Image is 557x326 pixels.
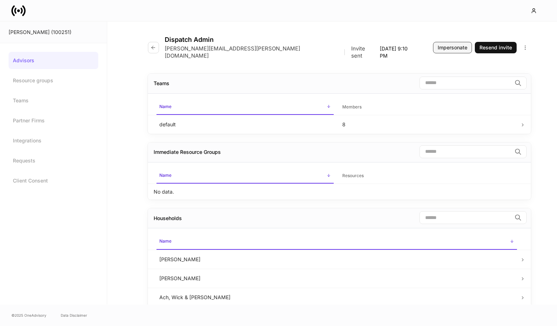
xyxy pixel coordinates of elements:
[351,45,377,59] p: Invite sent
[154,188,174,195] p: No data.
[159,103,171,110] h6: Name
[344,49,345,56] p: |
[154,269,520,288] td: [PERSON_NAME]
[9,112,98,129] a: Partner Firms
[154,250,520,269] td: [PERSON_NAME]
[165,45,338,59] p: [PERSON_NAME][EMAIL_ADDRESS][PERSON_NAME][DOMAIN_NAME]
[479,44,512,51] div: Resend invite
[159,238,171,244] h6: Name
[154,215,182,222] div: Households
[154,149,221,156] div: Immediate Resource Groups
[475,42,517,53] button: Resend invite
[9,132,98,149] a: Integrations
[342,172,364,179] h6: Resources
[156,99,334,115] span: Name
[337,115,520,134] td: 8
[154,115,337,134] td: default
[9,152,98,169] a: Requests
[380,45,416,59] p: [DATE] 9:10 PM
[159,172,171,179] h6: Name
[438,44,467,51] div: Impersonate
[11,312,46,318] span: © 2025 OneAdvisory
[342,103,362,110] h6: Members
[156,234,517,249] span: Name
[156,168,334,184] span: Name
[9,172,98,189] a: Client Consent
[339,169,517,183] span: Resources
[154,288,520,307] td: Ach, Wick & [PERSON_NAME]
[9,52,98,69] a: Advisors
[165,36,416,44] h4: Dispatch Admin
[9,72,98,89] a: Resource groups
[9,92,98,109] a: Teams
[61,312,87,318] a: Data Disclaimer
[339,100,517,115] span: Members
[433,42,472,53] button: Impersonate
[9,29,98,36] div: [PERSON_NAME] (100251)
[154,80,169,87] div: Teams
